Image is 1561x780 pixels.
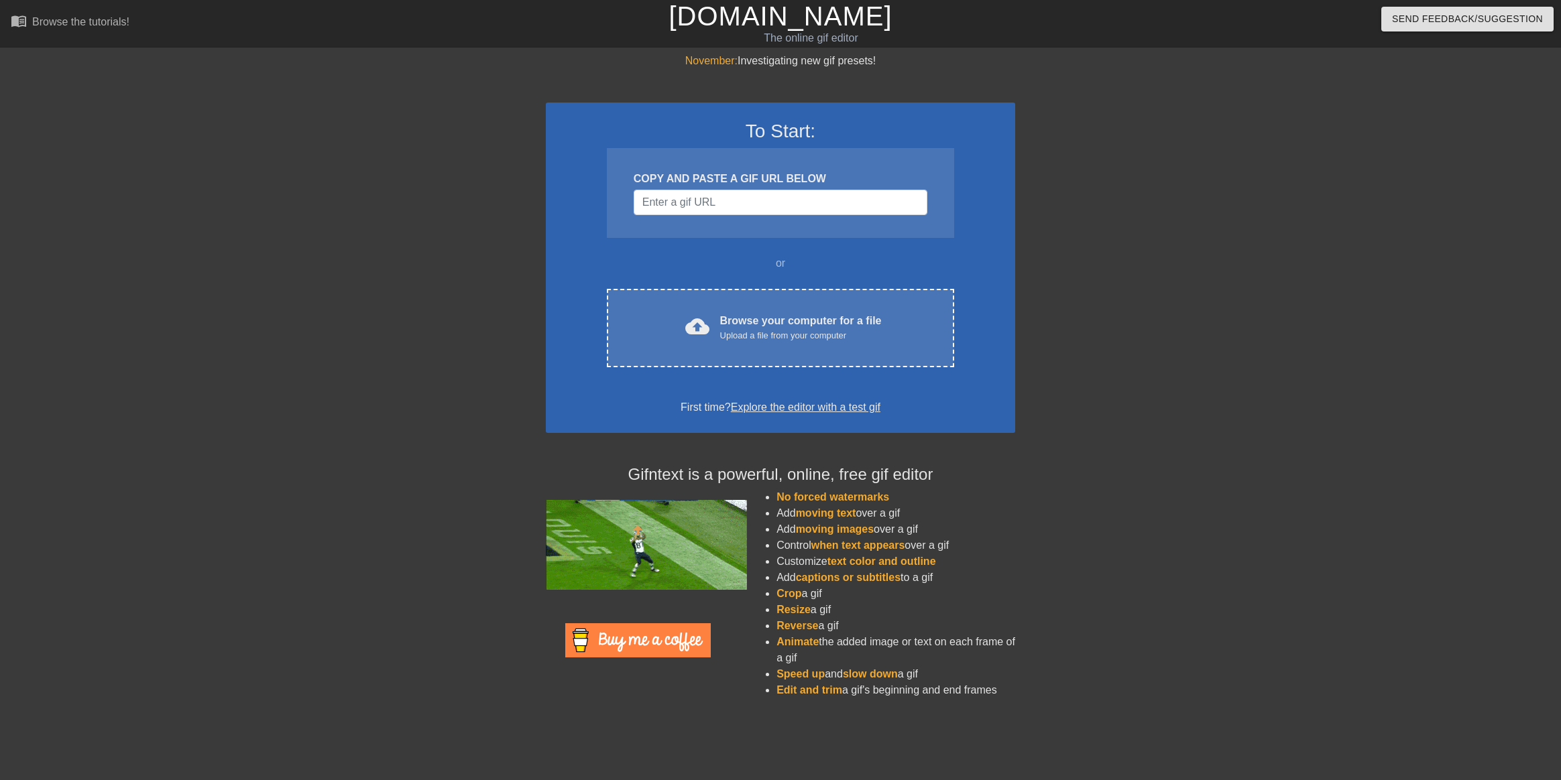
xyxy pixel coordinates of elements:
span: Animate [776,636,819,647]
span: cloud_upload [685,314,709,338]
span: moving text [796,507,856,519]
a: Explore the editor with a test gif [731,401,880,413]
a: Browse the tutorials! [11,13,129,34]
span: when text appears [811,539,905,551]
button: Send Feedback/Suggestion [1381,7,1554,31]
div: Investigating new gif presets! [546,53,1015,69]
span: captions or subtitles [796,572,901,583]
div: The online gif editor [527,30,1095,46]
span: Resize [776,604,811,615]
div: First time? [563,399,998,415]
li: Control over a gif [776,537,1015,554]
div: Browse the tutorials! [32,16,129,27]
span: Crop [776,588,801,599]
h4: Gifntext is a powerful, online, free gif editor [546,465,1015,484]
li: Customize [776,554,1015,570]
li: and a gif [776,666,1015,682]
span: Reverse [776,620,818,631]
span: No forced watermarks [776,491,889,503]
li: Add over a gif [776,521,1015,537]
input: Username [634,190,927,215]
div: or [581,255,980,271]
span: menu_book [11,13,27,29]
li: Add to a gif [776,570,1015,586]
span: Edit and trim [776,684,842,696]
li: a gif [776,602,1015,618]
li: the added image or text on each frame of a gif [776,634,1015,666]
img: Buy Me A Coffee [565,623,711,657]
span: moving images [796,523,874,535]
span: slow down [843,668,898,679]
span: Speed up [776,668,825,679]
span: November: [685,55,738,66]
h3: To Start: [563,120,998,143]
span: Send Feedback/Suggestion [1392,11,1543,27]
div: COPY AND PASTE A GIF URL BELOW [634,171,927,187]
li: a gif [776,618,1015,634]
img: football_small.gif [546,500,747,590]
li: Add over a gif [776,505,1015,521]
a: [DOMAIN_NAME] [669,1,892,31]
li: a gif [776,586,1015,602]
div: Browse your computer for a file [720,313,882,342]
div: Upload a file from your computer [720,329,882,342]
span: text color and outline [827,556,936,567]
li: a gif's beginning and end frames [776,682,1015,698]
